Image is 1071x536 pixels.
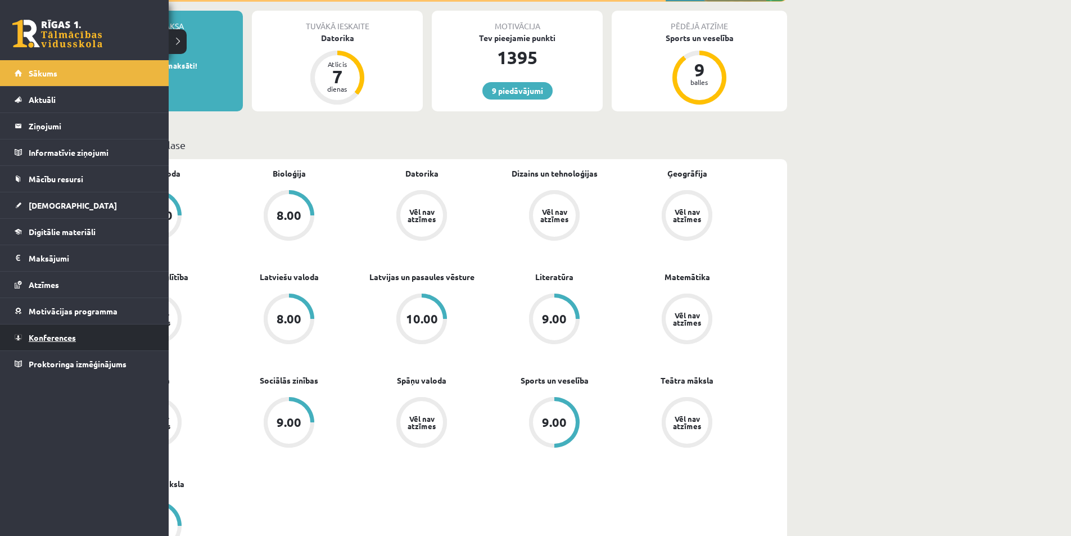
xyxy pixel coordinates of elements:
[320,85,354,92] div: dienas
[406,415,437,430] div: Vēl nav atzīmes
[671,415,703,430] div: Vēl nav atzīmes
[667,168,707,179] a: Ģeogrāfija
[29,94,56,105] span: Aktuāli
[432,44,603,71] div: 1395
[15,87,155,112] a: Aktuāli
[15,351,155,377] a: Proktoringa izmēģinājums
[29,68,57,78] span: Sākums
[29,306,118,316] span: Motivācijas programma
[15,298,155,324] a: Motivācijas programma
[621,397,753,450] a: Vēl nav atzīmes
[542,313,567,325] div: 9.00
[661,375,713,386] a: Teātra māksla
[621,190,753,243] a: Vēl nav atzīmes
[15,192,155,218] a: [DEMOGRAPHIC_DATA]
[15,245,155,271] a: Maksājumi
[223,397,355,450] a: 9.00
[671,208,703,223] div: Vēl nav atzīmes
[683,61,716,79] div: 9
[488,294,621,346] a: 9.00
[273,168,306,179] a: Bioloģija
[29,280,59,290] span: Atzīmes
[15,272,155,298] a: Atzīmes
[355,190,488,243] a: Vēl nav atzīmes
[539,208,570,223] div: Vēl nav atzīmes
[260,375,318,386] a: Sociālās zinības
[277,416,301,429] div: 9.00
[223,190,355,243] a: 8.00
[542,416,567,429] div: 9.00
[405,168,439,179] a: Datorika
[488,190,621,243] a: Vēl nav atzīmes
[15,60,155,86] a: Sākums
[277,313,301,325] div: 8.00
[369,271,475,283] a: Latvijas un pasaules vēsture
[15,325,155,350] a: Konferences
[29,359,126,369] span: Proktoringa izmēģinājums
[406,313,438,325] div: 10.00
[535,271,573,283] a: Literatūra
[252,11,423,32] div: Tuvākā ieskaite
[15,139,155,165] a: Informatīvie ziņojumi
[15,219,155,245] a: Digitālie materiāli
[29,139,155,165] legend: Informatīvie ziņojumi
[252,32,423,44] div: Datorika
[12,20,102,48] a: Rīgas 1. Tālmācības vidusskola
[482,82,553,100] a: 9 piedāvājumi
[397,375,446,386] a: Spāņu valoda
[260,271,319,283] a: Latviešu valoda
[29,245,155,271] legend: Maksājumi
[320,61,354,67] div: Atlicis
[621,294,753,346] a: Vēl nav atzīmes
[355,294,488,346] a: 10.00
[15,166,155,192] a: Mācību resursi
[488,397,621,450] a: 9.00
[406,208,437,223] div: Vēl nav atzīmes
[432,11,603,32] div: Motivācija
[252,32,423,106] a: Datorika Atlicis 7 dienas
[612,32,787,106] a: Sports un veselība 9 balles
[29,227,96,237] span: Digitālie materiāli
[29,200,117,210] span: [DEMOGRAPHIC_DATA]
[72,137,783,152] p: Mācību plāns 7.a JK klase
[683,79,716,85] div: balles
[223,294,355,346] a: 8.00
[521,375,589,386] a: Sports un veselība
[15,113,155,139] a: Ziņojumi
[355,397,488,450] a: Vēl nav atzīmes
[277,209,301,222] div: 8.00
[665,271,710,283] a: Matemātika
[612,11,787,32] div: Pēdējā atzīme
[432,32,603,44] div: Tev pieejamie punkti
[512,168,598,179] a: Dizains un tehnoloģijas
[320,67,354,85] div: 7
[612,32,787,44] div: Sports un veselība
[29,113,155,139] legend: Ziņojumi
[29,174,83,184] span: Mācību resursi
[671,312,703,326] div: Vēl nav atzīmes
[29,332,76,343] span: Konferences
